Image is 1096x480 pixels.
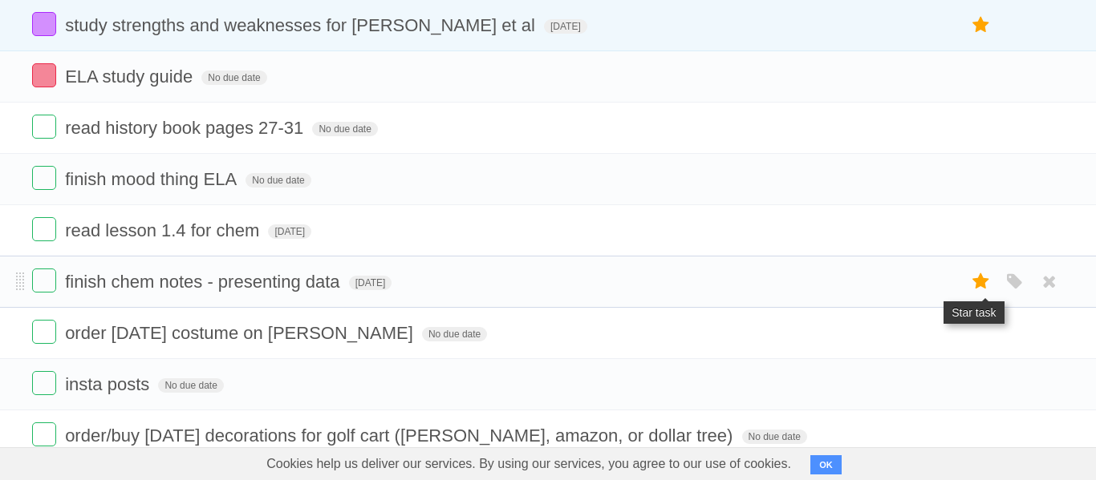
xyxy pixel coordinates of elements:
[158,378,223,393] span: No due date
[65,323,417,343] span: order [DATE] costume on [PERSON_NAME]
[65,67,197,87] span: ELA study guide
[65,15,539,35] span: study strengths and weaknesses for [PERSON_NAME] et al
[544,19,587,34] span: [DATE]
[32,63,56,87] label: Done
[246,173,311,188] span: No due date
[65,374,153,394] span: insta posts
[966,12,997,38] label: Star task
[201,71,266,85] span: No due date
[250,448,807,480] span: Cookies help us deliver our services. By using our services, you agree to our use of cookies.
[32,371,56,395] label: Done
[312,122,377,136] span: No due date
[32,166,56,190] label: Done
[32,217,56,241] label: Done
[32,320,56,344] label: Done
[32,115,56,139] label: Done
[65,272,343,292] span: finish chem notes - presenting data
[742,430,807,444] span: No due date
[65,118,307,138] span: read history book pages 27-31
[32,12,56,36] label: Done
[32,268,56,292] label: Done
[422,327,487,341] span: No due date
[810,455,842,474] button: OK
[65,426,737,446] span: order/buy [DATE] decorations for golf cart ([PERSON_NAME], amazon, or dollar tree)
[65,169,241,189] span: finish mood thing ELA
[349,276,392,290] span: [DATE]
[966,268,997,295] label: Star task
[32,422,56,446] label: Done
[65,220,263,240] span: read lesson 1.4 for chem
[268,224,311,239] span: [DATE]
